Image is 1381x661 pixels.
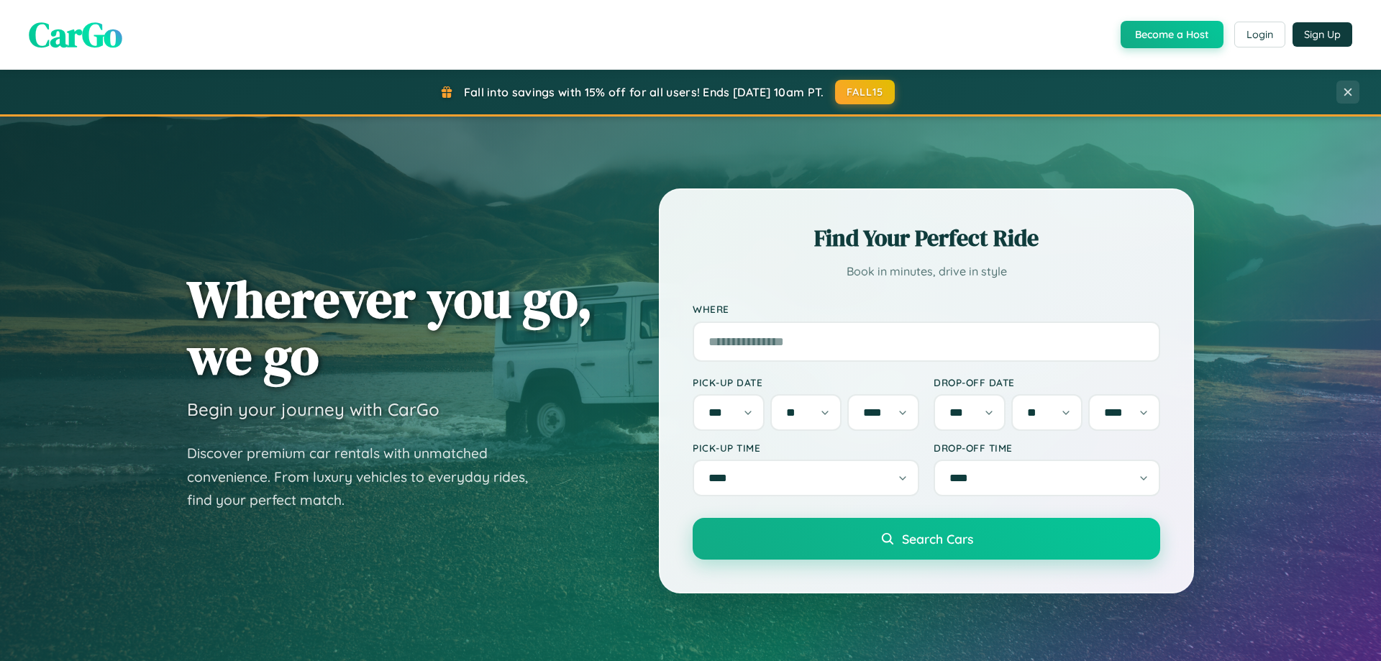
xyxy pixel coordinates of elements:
h2: Find Your Perfect Ride [693,222,1160,254]
label: Drop-off Time [934,442,1160,454]
button: Sign Up [1293,22,1352,47]
span: Search Cars [902,531,973,547]
label: Pick-up Date [693,376,919,388]
label: Drop-off Date [934,376,1160,388]
p: Book in minutes, drive in style [693,261,1160,282]
button: Search Cars [693,518,1160,560]
h3: Begin your journey with CarGo [187,398,439,420]
label: Pick-up Time [693,442,919,454]
button: FALL15 [835,80,895,104]
label: Where [693,304,1160,316]
button: Become a Host [1121,21,1223,48]
h1: Wherever you go, we go [187,270,593,384]
span: Fall into savings with 15% off for all users! Ends [DATE] 10am PT. [464,85,824,99]
p: Discover premium car rentals with unmatched convenience. From luxury vehicles to everyday rides, ... [187,442,547,512]
button: Login [1234,22,1285,47]
span: CarGo [29,11,122,58]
